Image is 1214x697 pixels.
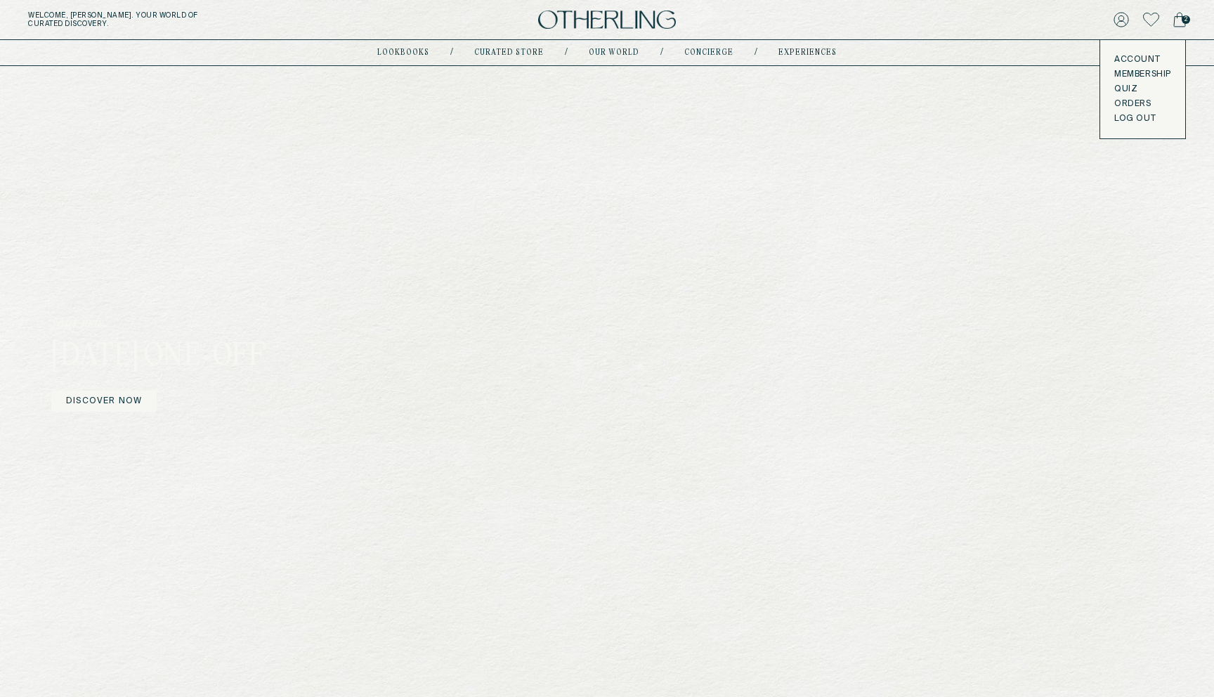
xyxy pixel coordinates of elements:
[1114,113,1156,124] button: LOG OUT
[51,339,424,375] h3: [DATE] One-off
[474,49,544,56] a: Curated store
[28,11,375,28] h5: Welcome, [PERSON_NAME] . Your world of curated discovery.
[450,47,453,58] div: /
[660,47,663,58] div: /
[778,49,837,56] a: experiences
[1173,10,1186,30] a: 2
[589,49,639,56] a: Our world
[51,391,157,412] a: DISCOVER NOW
[51,313,424,333] p: your new
[1182,15,1190,24] span: 2
[755,47,757,58] div: /
[565,47,568,58] div: /
[538,11,676,30] img: logo
[1114,98,1171,110] a: Orders
[684,49,733,56] a: concierge
[1114,69,1171,80] a: Membership
[1114,54,1171,65] a: Account
[1114,84,1171,95] a: Quiz
[377,49,429,56] a: lookbooks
